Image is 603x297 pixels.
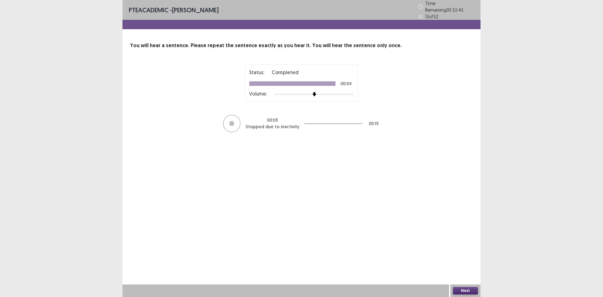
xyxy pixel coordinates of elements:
[129,6,168,14] span: PTE academic
[267,117,278,124] p: 00 : 03
[340,81,352,86] p: 00:04
[130,42,473,49] p: You will hear a sentence. Please repeat the sentence exactly as you hear it. You will hear the se...
[249,90,267,97] p: Volume:
[425,13,438,20] p: 13 of 32
[272,69,299,76] p: Completed
[369,120,379,127] p: 00 : 15
[249,69,264,76] p: Status:
[453,287,478,294] button: Next
[129,5,219,15] p: - [PERSON_NAME]
[312,92,317,96] img: arrow-thumb
[246,124,299,130] p: Stopped due to inactivity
